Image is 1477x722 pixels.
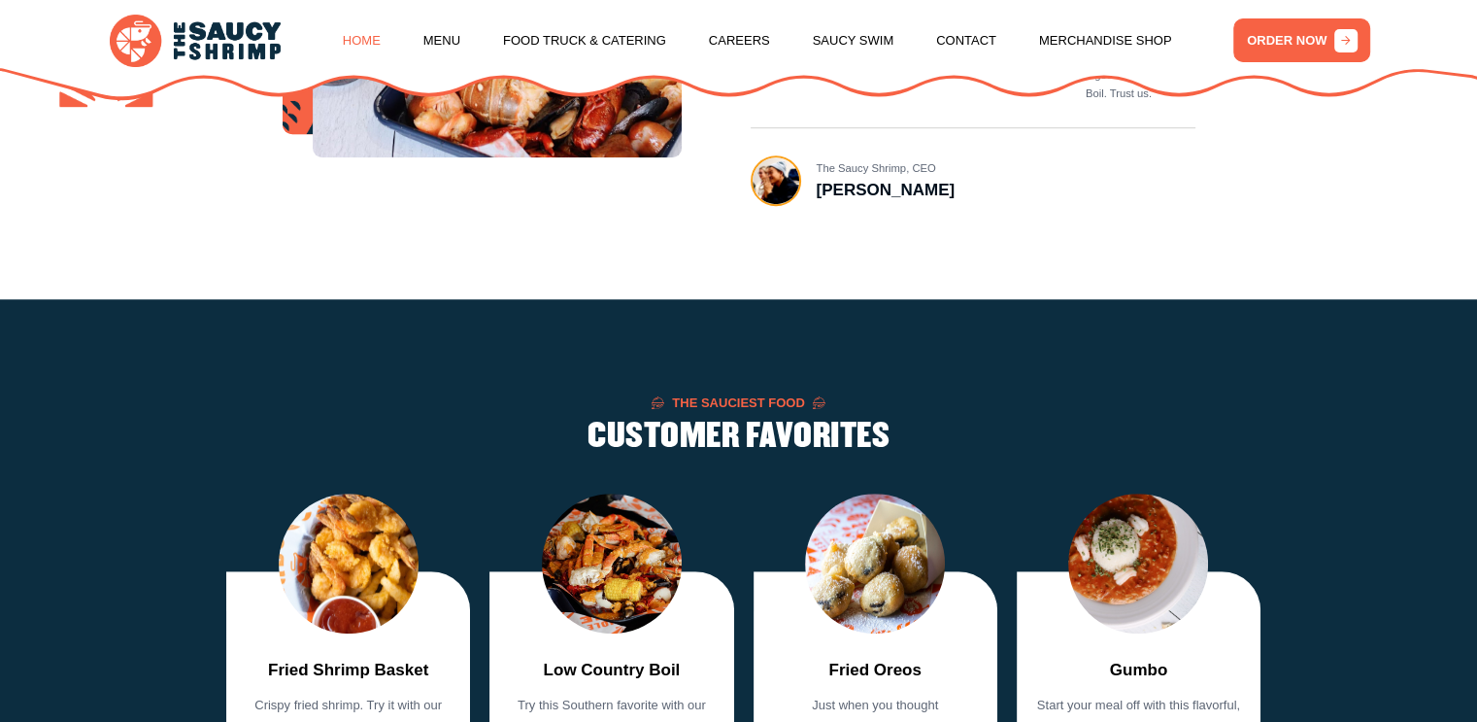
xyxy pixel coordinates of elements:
[1233,18,1370,62] a: ORDER NOW
[279,494,419,634] img: food Image
[503,4,666,78] a: Food Truck & Catering
[816,160,935,177] span: The Saucy Shrimp, CEO
[805,494,945,634] img: food Image
[1068,494,1208,634] img: food Image
[709,4,770,78] a: Careers
[1110,658,1168,683] a: Gumbo
[544,658,681,683] a: Low Country Boil
[268,658,428,683] a: Fried Shrimp Basket
[816,181,955,200] h3: [PERSON_NAME]
[1039,4,1172,78] a: Merchandise Shop
[542,494,682,634] img: food Image
[587,419,890,456] h2: CUSTOMER FAVORITES
[110,15,281,66] img: logo
[753,157,799,204] img: Author Image
[828,658,921,683] a: Fried Oreos
[343,4,381,78] a: Home
[813,4,894,78] a: Saucy Swim
[423,4,460,78] a: Menu
[936,4,996,78] a: Contact
[672,396,805,409] span: The Sauciest Food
